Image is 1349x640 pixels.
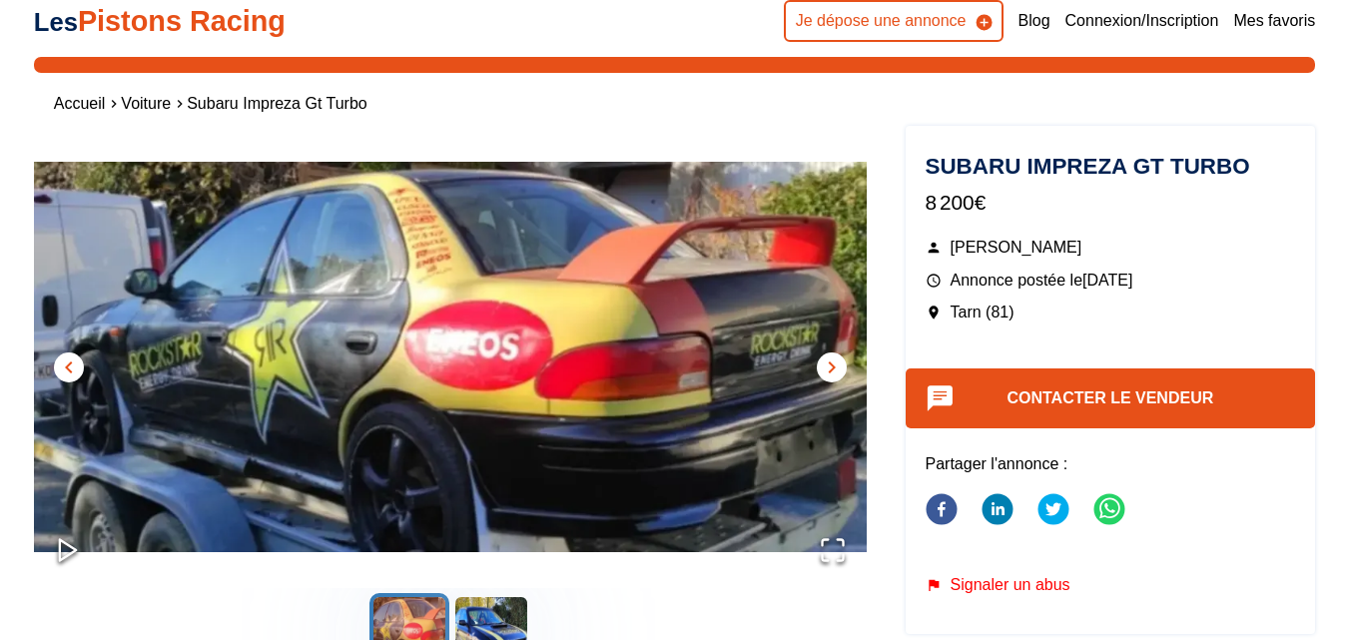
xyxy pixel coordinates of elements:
button: linkedin [982,481,1013,541]
button: Contacter le vendeur [906,368,1316,428]
button: whatsapp [1093,481,1125,541]
button: Open Fullscreen [799,516,867,588]
p: 8 200€ [926,188,1296,217]
a: Mes favoris [1233,10,1315,32]
h1: Subaru impreza gt Turbo [926,156,1296,178]
a: Connexion/Inscription [1065,10,1219,32]
p: [PERSON_NAME] [926,237,1296,259]
a: Accueil [54,95,106,112]
a: Voiture [121,95,171,112]
a: LesPistons Racing [34,5,286,37]
a: Blog [1018,10,1050,32]
button: facebook [926,481,958,541]
span: chevron_right [820,355,844,379]
button: chevron_left [54,352,84,382]
p: Annonce postée le [DATE] [926,270,1296,292]
div: Signaler un abus [926,576,1296,594]
button: chevron_right [817,352,847,382]
p: Tarn (81) [926,302,1296,323]
p: Partager l'annonce : [926,453,1296,475]
button: Play or Pause Slideshow [34,516,102,588]
span: Les [34,8,78,36]
img: image [34,126,867,588]
div: Go to Slide 1 [34,126,867,588]
button: twitter [1037,481,1069,541]
a: Subaru impreza gt Turbo [187,95,367,112]
span: chevron_left [57,355,81,379]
